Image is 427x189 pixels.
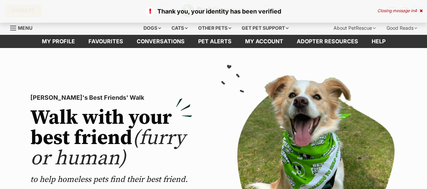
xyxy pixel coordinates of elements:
div: Dogs [139,21,166,35]
a: Pet alerts [191,35,238,48]
div: Good Reads [382,21,422,35]
div: About PetRescue [329,21,380,35]
h2: Walk with your best friend [30,108,192,169]
div: Get pet support [237,21,293,35]
a: conversations [130,35,191,48]
div: Cats [167,21,192,35]
span: Menu [18,25,32,31]
p: to help homeless pets find their best friend. [30,174,192,185]
span: (furry or human) [30,125,185,171]
a: Favourites [82,35,130,48]
p: [PERSON_NAME]'s Best Friends' Walk [30,93,192,102]
a: My account [238,35,290,48]
a: My profile [35,35,82,48]
div: Other pets [193,21,236,35]
a: Help [365,35,392,48]
a: Menu [10,21,37,33]
a: Adopter resources [290,35,365,48]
